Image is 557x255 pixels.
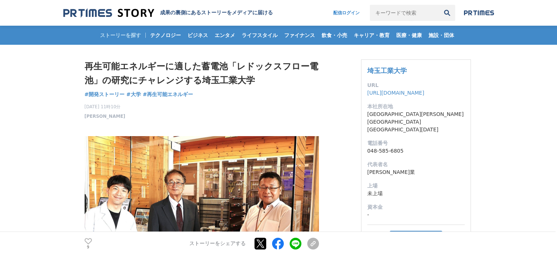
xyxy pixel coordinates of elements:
a: 埼玉工業大学 [367,67,407,74]
dt: 電話番号 [367,139,465,147]
dt: URL [367,81,465,89]
p: ストーリーをシェアする [189,240,246,247]
a: 配信ログイン [326,5,367,21]
a: 施設・団体 [426,26,457,45]
span: #再生可能エネルギー [143,91,193,98]
a: ビジネス [185,26,211,45]
span: 飲食・小売 [319,32,350,39]
h2: 成果の裏側にあるストーリーをメディアに届ける [160,10,273,16]
a: テクノロジー [147,26,184,45]
span: ファイナンス [281,32,318,39]
dd: 048-585-6805 [367,147,465,155]
a: 医療・健康 [393,26,425,45]
a: ファイナンス [281,26,318,45]
dt: 資本金 [367,203,465,211]
a: キャリア・教育 [351,26,393,45]
img: prtimes [464,10,494,16]
a: ライフスタイル [239,26,281,45]
dd: - [367,211,465,219]
a: 飲食・小売 [319,26,350,45]
span: キャリア・教育 [351,32,393,39]
button: フォロー [390,231,442,244]
dt: 本社所在地 [367,103,465,110]
img: 成果の裏側にあるストーリーをメディアに届ける [63,8,154,18]
span: #開発ストーリー [85,91,125,98]
a: エンタメ [212,26,238,45]
dt: 代表者名 [367,161,465,168]
a: #大学 [126,91,141,98]
span: ライフスタイル [239,32,281,39]
dd: 未上場 [367,190,465,197]
a: [URL][DOMAIN_NAME] [367,90,424,96]
button: 検索 [439,5,455,21]
span: [DATE] 11時10分 [85,103,126,110]
span: ビジネス [185,32,211,39]
h1: 再生可能エネルギーに適した蓄電池「レドックスフロー電池」の研究にチャレンジする埼玉工業大学 [85,59,319,88]
input: キーワードで検索 [370,5,439,21]
dt: 上場 [367,182,465,190]
a: 成果の裏側にあるストーリーをメディアに届ける 成果の裏側にあるストーリーをメディアに届ける [63,8,273,18]
span: #大学 [126,91,141,98]
span: エンタメ [212,32,238,39]
span: テクノロジー [147,32,184,39]
span: 施設・団体 [426,32,457,39]
a: [PERSON_NAME] [85,113,126,120]
dd: [PERSON_NAME]業 [367,168,465,176]
p: 9 [85,245,92,249]
span: 医療・健康 [393,32,425,39]
a: #開発ストーリー [85,91,125,98]
dd: [GEOGRAPHIC_DATA][PERSON_NAME][GEOGRAPHIC_DATA][GEOGRAPHIC_DATA][DATE] [367,110,465,134]
a: #再生可能エネルギー [143,91,193,98]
